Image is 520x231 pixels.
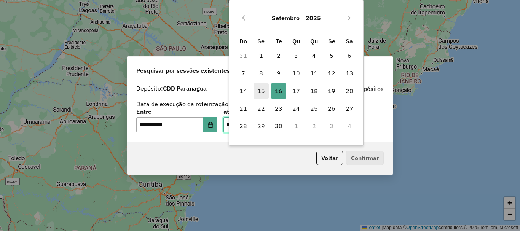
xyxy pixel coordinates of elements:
[234,100,252,117] td: 21
[252,117,270,135] td: 29
[136,99,230,108] label: Data de execução da roteirização:
[305,64,323,82] td: 11
[306,65,322,81] span: 11
[239,37,247,45] span: Do
[342,83,357,99] span: 20
[234,64,252,82] td: 7
[203,117,218,132] button: Choose Date
[223,107,305,116] label: até
[328,37,335,45] span: Se
[316,151,343,165] button: Voltar
[287,47,305,64] td: 3
[324,101,339,116] span: 26
[254,48,269,63] span: 1
[270,64,287,82] td: 9
[234,117,252,135] td: 28
[236,118,251,134] span: 28
[254,118,269,134] span: 29
[289,83,304,99] span: 17
[287,100,305,117] td: 24
[305,47,323,64] td: 4
[163,84,207,92] strong: CDD Paranagua
[270,47,287,64] td: 2
[306,101,322,116] span: 25
[136,84,207,93] label: Depósito:
[269,9,303,27] button: Choose Month
[305,117,323,135] td: 2
[324,48,339,63] span: 5
[323,64,340,82] td: 12
[342,65,357,81] span: 13
[136,107,217,116] label: Entre
[238,12,250,24] button: Previous Month
[305,82,323,100] td: 18
[324,83,339,99] span: 19
[252,100,270,117] td: 22
[324,65,339,81] span: 12
[289,101,304,116] span: 24
[323,82,340,100] td: 19
[234,47,252,64] td: 31
[289,65,304,81] span: 10
[236,65,251,81] span: 7
[236,101,251,116] span: 21
[270,82,287,100] td: 16
[340,47,358,64] td: 6
[234,82,252,100] td: 14
[342,101,357,116] span: 27
[342,48,357,63] span: 6
[276,37,282,45] span: Te
[254,83,269,99] span: 15
[271,65,286,81] span: 9
[343,12,355,24] button: Next Month
[323,100,340,117] td: 26
[252,64,270,82] td: 8
[252,47,270,64] td: 1
[236,83,251,99] span: 14
[257,37,265,45] span: Se
[303,9,324,27] button: Choose Year
[305,100,323,117] td: 25
[306,48,322,63] span: 4
[306,83,322,99] span: 18
[254,65,269,81] span: 8
[287,117,305,135] td: 1
[340,64,358,82] td: 13
[323,117,340,135] td: 3
[252,82,270,100] td: 15
[270,100,287,117] td: 23
[310,37,318,45] span: Qu
[289,48,304,63] span: 3
[292,37,300,45] span: Qu
[323,47,340,64] td: 5
[271,118,286,134] span: 30
[346,37,353,45] span: Sa
[340,100,358,117] td: 27
[271,101,286,116] span: 23
[287,64,305,82] td: 10
[136,66,230,75] span: Pesquisar por sessões existentes
[270,117,287,135] td: 30
[271,83,286,99] span: 16
[254,101,269,116] span: 22
[287,82,305,100] td: 17
[340,82,358,100] td: 20
[340,117,358,135] td: 4
[271,48,286,63] span: 2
